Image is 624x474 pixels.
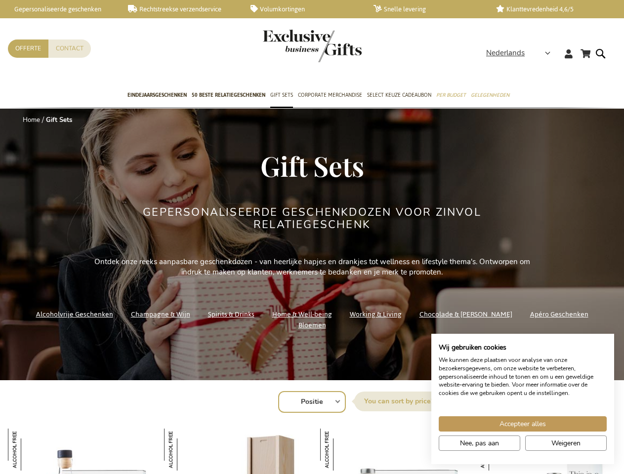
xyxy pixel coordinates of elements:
[354,392,442,411] label: Sorteer op
[374,5,481,13] a: Snelle levering
[263,30,312,62] a: store logo
[263,30,362,62] img: Exclusive Business gifts logo
[192,90,265,100] span: 50 beste relatiegeschenken
[5,5,112,13] a: Gepersonaliseerde geschenken
[439,435,520,451] button: Pas cookie voorkeuren aan
[48,39,91,58] a: Contact
[272,308,332,321] a: Home & Well-being
[8,429,50,471] img: Gutss Cuba Libre Mocktail Set
[270,90,293,100] span: Gift Sets
[208,308,254,321] a: Spirits & Drinks
[128,5,235,13] a: Rechtstreekse verzendservice
[486,47,525,59] span: Nederlands
[131,308,190,321] a: Champagne & Wijn
[486,47,557,59] div: Nederlands
[499,419,546,429] span: Accepteer alles
[164,429,206,471] img: MM Antverpia Spritz 1919 0% - Personalised Business Gift
[46,116,72,124] strong: Gift Sets
[439,356,607,397] p: We kunnen deze plaatsen voor analyse van onze bezoekersgegevens, om onze website te verbeteren, g...
[460,438,499,448] span: Nee, pas aan
[436,90,466,100] span: Per Budget
[551,438,581,448] span: Weigeren
[250,5,358,13] a: Volumkortingen
[320,429,362,471] img: MM Antverpia Spritz 1919 0% Experience Gift Set
[90,257,535,278] p: Ontdek onze reeks aanpasbare geschenkdozen - van heerlijke hapjes en drankjes tot wellness en lif...
[36,308,113,321] a: Alcoholvrije Geschenken
[23,116,40,124] a: Home
[127,206,498,230] h2: Gepersonaliseerde geschenkdozen voor zinvol relatiegeschenk
[471,90,509,100] span: Gelegenheden
[439,416,607,432] button: Accepteer alle cookies
[260,147,364,184] span: Gift Sets
[127,90,187,100] span: Eindejaarsgeschenken
[439,343,607,352] h2: Wij gebruiken cookies
[367,90,431,100] span: Select Keuze Cadeaubon
[530,308,588,321] a: Apéro Geschenken
[419,308,512,321] a: Chocolade & [PERSON_NAME]
[298,318,326,332] a: Bloemen
[350,308,402,321] a: Working & Living
[8,39,48,58] a: Offerte
[298,90,362,100] span: Corporate Merchandise
[525,435,607,451] button: Alle cookies weigeren
[496,5,603,13] a: Klanttevredenheid 4,6/5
